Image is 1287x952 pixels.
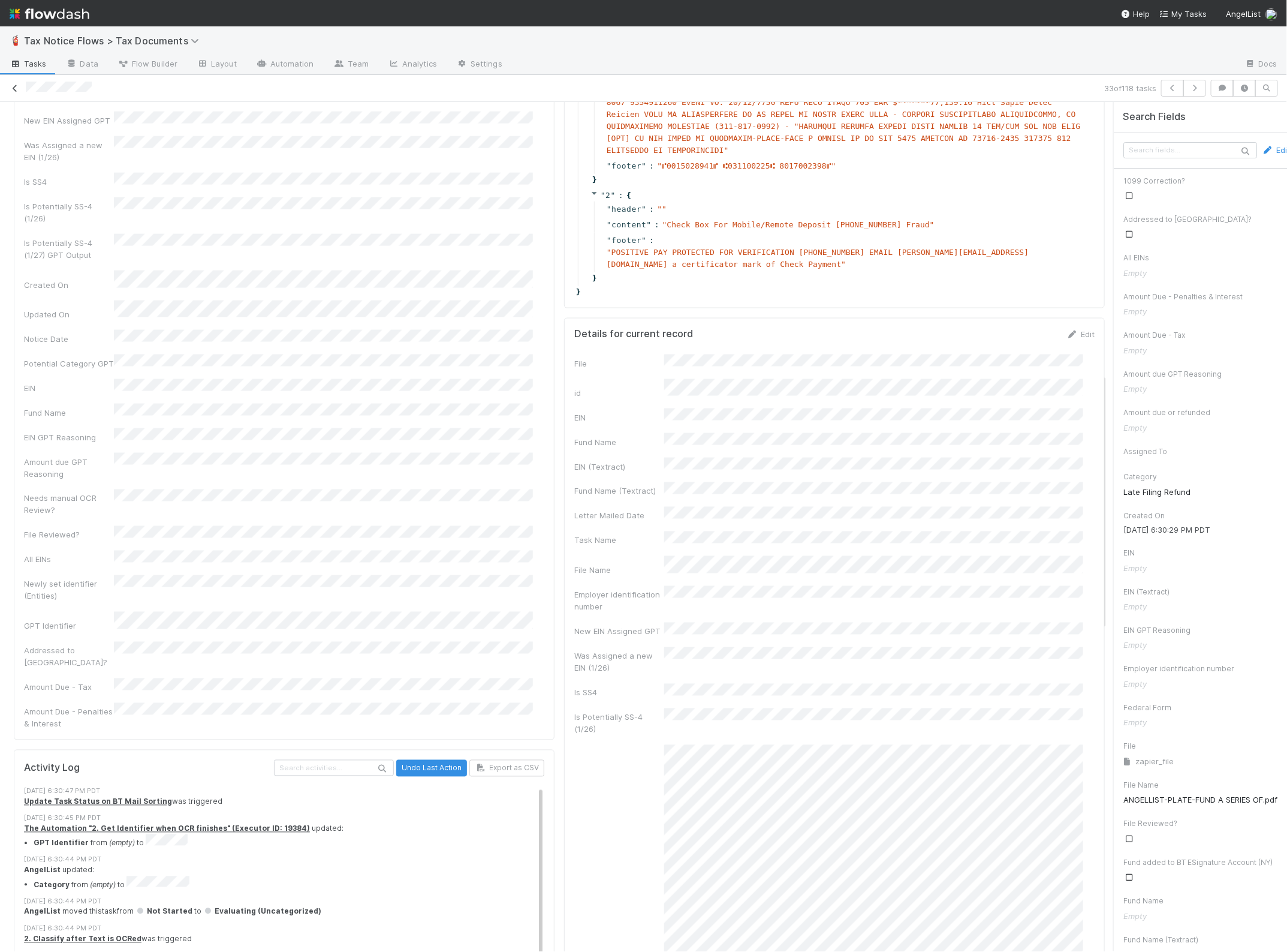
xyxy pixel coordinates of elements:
div: EIN (Textract) [574,461,664,473]
span: Empty [1123,911,1147,921]
div: Was Assigned a new EIN (1/26) [574,650,664,674]
a: Settings [447,55,512,74]
span: " [607,161,611,170]
div: was triggered [24,797,556,807]
span: " ⑈0015028941⑈ ⑆031100225⑆ 8017002398⑈ " [657,161,836,170]
div: Addressed to [GEOGRAPHIC_DATA]? [24,645,114,669]
div: [DATE] 6:30:47 PM PDT [24,786,556,797]
span: Tasks [10,58,47,70]
a: zapier_file [1119,753,1179,770]
div: [DATE] 6:30:44 PM PDT [24,924,556,934]
span: AngelList [1226,9,1261,19]
span: ANGELLIST-PLATE-FUND A SERIES OF.pdf [1123,795,1277,804]
span: : [650,235,655,247]
em: (empty) [90,880,116,889]
div: Is SS4 [574,687,664,699]
div: Is SS4 [24,176,114,188]
span: Evaluating (Uncategorized) [203,907,321,916]
div: Is Potentially SS-4 (1/26) [24,200,114,224]
span: footer [611,235,641,247]
button: Export as CSV [469,760,544,777]
div: Amount due GPT Reasoning [24,456,114,480]
div: updated: [24,865,556,890]
div: [DATE] 6:30:44 PM PDT [24,855,556,865]
strong: AngelList [24,907,61,916]
span: " [601,191,605,200]
span: Empty [1123,307,1147,316]
span: } [590,174,597,186]
em: (empty) [109,839,135,848]
span: footer [611,160,641,172]
input: Search activities... [274,760,394,776]
div: Task Name [574,534,664,546]
span: { [626,190,631,202]
div: Potential Category GPT [24,358,114,370]
div: Created On [24,279,114,291]
a: 2. Classify after Text is OCRed [24,935,141,944]
li: from to [34,876,556,891]
span: header [611,203,641,215]
div: Amount Due - Penalties & Interest [24,706,114,730]
span: : [619,190,623,202]
span: : [650,203,655,215]
h5: Activity Log [24,762,272,774]
div: was triggered [24,934,556,945]
div: Fund Name [574,436,664,448]
div: Updated On [24,308,114,320]
button: Undo Last Action [396,760,467,777]
div: Is Potentially SS-4 (1/26) [574,711,664,735]
strong: AngelList [24,866,61,875]
span: Empty [1123,346,1147,355]
div: Fund Name (Textract) [574,485,664,497]
div: EIN GPT Reasoning [24,431,114,443]
input: Search fields... [1123,142,1257,158]
div: Help [1121,8,1150,20]
span: Empty [1123,423,1147,433]
a: Flow Builder [108,55,187,74]
div: File Name [574,564,664,576]
strong: The Automation "2. Get Identifier when OCR finishes" (Executor ID: 19384) [24,824,310,833]
span: Empty [1123,679,1147,689]
div: [DATE] 6:30:44 PM PDT [24,897,556,907]
span: Flow Builder [117,58,177,70]
div: moved this task from to [24,906,556,917]
div: Notice Date [24,333,114,345]
div: Needs manual OCR Review? [24,492,114,516]
div: File Reviewed? [24,529,114,541]
div: [DATE] 6:30:45 PM PDT [24,813,556,824]
img: avatar_cc3a00d7-dd5c-4a2f-8d58-dd6545b20c0d.png [1265,8,1277,20]
h5: Details for current record [574,328,693,340]
span: 33 of 118 tasks [1104,82,1156,94]
a: Edit [1066,329,1095,339]
img: logo-inverted-e16ddd16eac7371096b0.svg [10,4,89,24]
span: Empty [1123,602,1147,611]
span: " [647,220,652,229]
span: My Tasks [1159,9,1207,19]
span: Empty [1123,563,1147,573]
strong: Update Task Status on BT Mail Sorting [24,797,172,806]
span: " [607,236,611,245]
span: : [650,160,655,172]
div: New EIN Assigned GPT [574,626,664,638]
div: New EIN Assigned GPT [24,115,114,127]
span: : [655,219,659,231]
span: Late Filing Refund [1123,487,1190,497]
div: Was Assigned a new EIN (1/26) [24,139,114,163]
span: " [607,205,611,214]
span: Empty [1123,717,1147,727]
span: Not Started [135,907,192,916]
div: File [574,358,664,370]
div: Amount Due - Tax [24,681,114,693]
span: Search Fields [1123,111,1186,123]
div: EIN [24,382,114,394]
span: 🧯 [10,35,22,46]
a: Layout [187,55,246,74]
div: Newly set identifier (Entities) [24,578,114,602]
div: EIN [574,412,664,424]
span: " [641,161,646,170]
strong: GPT Identifier [34,839,89,848]
span: " " [657,205,667,214]
span: " POSITIVE PAY PROTECTED FOR VERIFICATION [PHONE_NUMBER] EMAIL [PERSON_NAME][EMAIL_ADDRESS][DOMAI... [607,248,1029,269]
span: } [590,272,597,284]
